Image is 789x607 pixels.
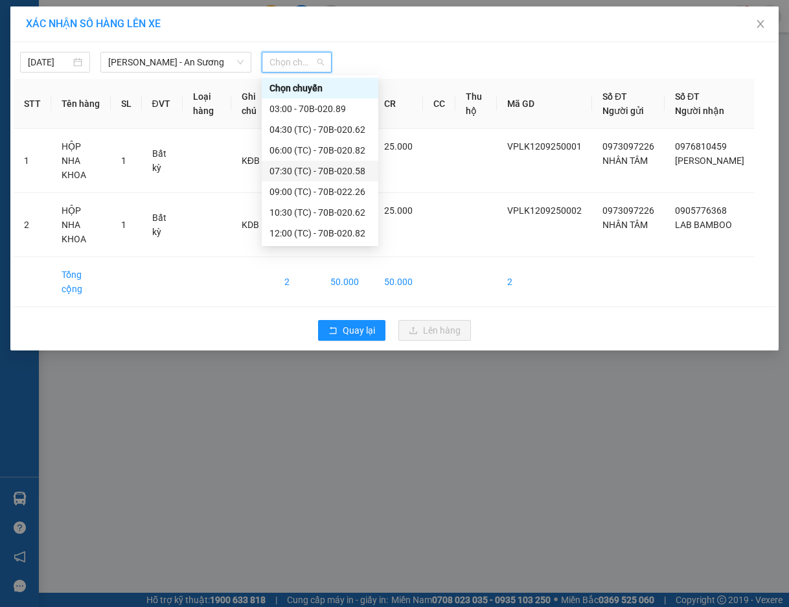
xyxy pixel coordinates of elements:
[675,220,732,230] span: LAB BAMBOO
[602,106,644,116] span: Người gửi
[269,52,324,72] span: Chọn chuyến
[320,257,374,307] td: 50.000
[675,106,724,116] span: Người nhận
[108,52,243,72] span: Châu Thành - An Sương
[269,185,371,199] div: 09:00 (TC) - 70B-022.26
[183,79,231,129] th: Loại hàng
[242,155,260,166] span: KĐB
[236,58,244,66] span: down
[384,141,413,152] span: 25.000
[14,193,51,257] td: 2
[142,129,183,193] td: Bất kỳ
[111,79,142,129] th: SL
[142,79,183,129] th: ĐVT
[423,79,455,129] th: CC
[28,55,71,69] input: 12/09/2025
[242,220,259,230] span: KDB
[602,220,648,230] span: NHÂN TÂM
[269,102,371,116] div: 03:00 - 70B-020.89
[675,205,727,216] span: 0905776368
[328,326,337,336] span: rollback
[343,323,375,338] span: Quay lại
[602,205,654,216] span: 0973097226
[675,155,744,166] span: [PERSON_NAME]
[51,257,111,307] td: Tổng cộng
[269,143,371,157] div: 06:00 (TC) - 70B-020.82
[675,91,700,102] span: Số ĐT
[274,257,319,307] td: 2
[602,91,627,102] span: Số ĐT
[497,79,592,129] th: Mã GD
[269,226,371,240] div: 12:00 (TC) - 70B-020.82
[507,141,582,152] span: VPLK1209250001
[121,220,126,230] span: 1
[755,19,766,29] span: close
[269,122,371,137] div: 04:30 (TC) - 70B-020.62
[497,257,592,307] td: 2
[26,17,161,30] span: XÁC NHẬN SỐ HÀNG LÊN XE
[602,155,648,166] span: NHÂN TÂM
[675,141,727,152] span: 0976810459
[384,205,413,216] span: 25.000
[142,193,183,257] td: Bất kỳ
[318,320,385,341] button: rollbackQuay lại
[121,155,126,166] span: 1
[269,81,371,95] div: Chọn chuyến
[602,141,654,152] span: 0973097226
[51,193,111,257] td: HỘP NHA KHOA
[231,79,275,129] th: Ghi chú
[269,164,371,178] div: 07:30 (TC) - 70B-020.58
[374,257,423,307] td: 50.000
[14,129,51,193] td: 1
[507,205,582,216] span: VPLK1209250002
[51,79,111,129] th: Tên hàng
[374,79,423,129] th: CR
[262,78,378,98] div: Chọn chuyến
[398,320,471,341] button: uploadLên hàng
[742,6,779,43] button: Close
[455,79,497,129] th: Thu hộ
[14,79,51,129] th: STT
[269,205,371,220] div: 10:30 (TC) - 70B-020.62
[51,129,111,193] td: HỘP NHA KHOA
